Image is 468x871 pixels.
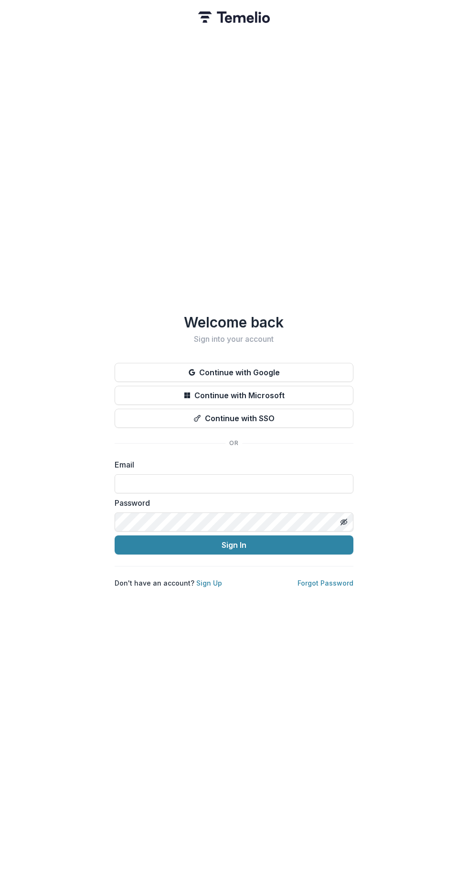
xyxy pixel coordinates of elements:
[336,514,351,530] button: Toggle password visibility
[115,386,353,405] button: Continue with Microsoft
[115,335,353,344] h2: Sign into your account
[115,459,348,470] label: Email
[196,579,222,587] a: Sign Up
[115,314,353,331] h1: Welcome back
[115,578,222,588] p: Don't have an account?
[115,535,353,555] button: Sign In
[115,497,348,509] label: Password
[115,363,353,382] button: Continue with Google
[298,579,353,587] a: Forgot Password
[115,409,353,428] button: Continue with SSO
[198,11,270,23] img: Temelio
